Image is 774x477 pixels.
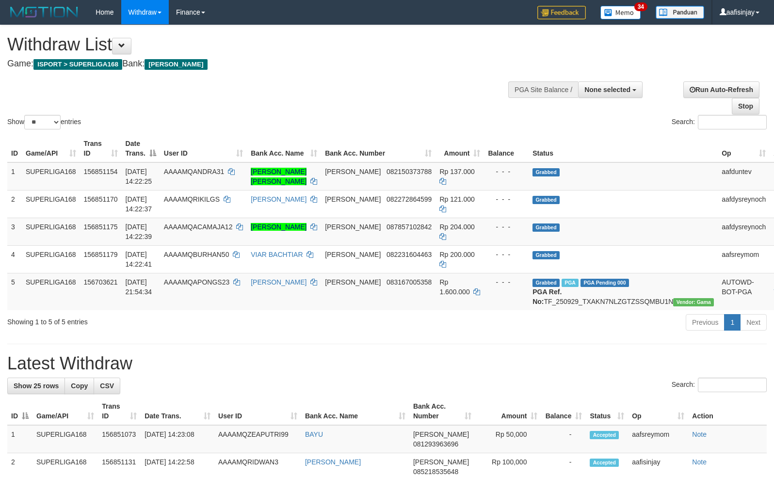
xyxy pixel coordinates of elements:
[98,397,141,425] th: Trans ID: activate to sort column ascending
[413,440,458,448] span: Copy 081293963696 to clipboard
[32,397,98,425] th: Game/API: activate to sort column ascending
[562,279,579,287] span: Marked by aafchhiseyha
[634,2,647,11] span: 34
[686,314,725,331] a: Previous
[475,425,542,453] td: Rp 50,000
[22,162,80,191] td: SUPERLIGA168
[325,195,381,203] span: [PERSON_NAME]
[7,190,22,218] td: 2
[718,135,770,162] th: Op: activate to sort column ascending
[439,251,474,258] span: Rp 200.000
[7,378,65,394] a: Show 25 rows
[7,397,32,425] th: ID: activate to sort column descending
[164,168,224,175] span: AAAAMQANDRA31
[541,397,586,425] th: Balance: activate to sort column ascending
[32,425,98,453] td: SUPERLIGA168
[251,168,306,185] a: [PERSON_NAME] [PERSON_NAME]
[698,378,767,392] input: Search:
[251,195,306,203] a: [PERSON_NAME]
[488,250,525,259] div: - - -
[532,196,560,204] span: Grabbed
[484,135,529,162] th: Balance
[164,278,229,286] span: AAAAMQAPONGS23
[435,135,484,162] th: Amount: activate to sort column ascending
[413,458,469,466] span: [PERSON_NAME]
[692,430,707,438] a: Note
[488,194,525,204] div: - - -
[164,223,233,231] span: AAAAMQACAMAJA12
[508,81,578,98] div: PGA Site Balance /
[439,195,474,203] span: Rp 121.000
[7,273,22,310] td: 5
[718,162,770,191] td: aafduntev
[740,314,767,331] a: Next
[439,223,474,231] span: Rp 204.000
[628,397,688,425] th: Op: activate to sort column ascending
[7,245,22,273] td: 4
[439,168,474,175] span: Rp 137.000
[251,251,303,258] a: VIAR BACHTIAR
[732,98,759,114] a: Stop
[488,222,525,232] div: - - -
[409,397,475,425] th: Bank Acc. Number: activate to sort column ascending
[301,397,409,425] th: Bank Acc. Name: activate to sort column ascending
[672,378,767,392] label: Search:
[84,251,118,258] span: 156851179
[22,218,80,245] td: SUPERLIGA168
[413,468,458,476] span: Copy 085218535648 to clipboard
[80,135,122,162] th: Trans ID: activate to sort column ascending
[100,382,114,390] span: CSV
[251,223,306,231] a: [PERSON_NAME]
[413,430,469,438] span: [PERSON_NAME]
[325,168,381,175] span: [PERSON_NAME]
[529,135,718,162] th: Status
[488,277,525,287] div: - - -
[475,397,542,425] th: Amount: activate to sort column ascending
[532,168,560,176] span: Grabbed
[7,354,767,373] h1: Latest Withdraw
[305,458,361,466] a: [PERSON_NAME]
[305,430,323,438] a: BAYU
[578,81,643,98] button: None selected
[122,135,160,162] th: Date Trans.: activate to sort column descending
[33,59,122,70] span: ISPORT > SUPERLIGA168
[7,313,315,327] div: Showing 1 to 5 of 5 entries
[387,168,432,175] span: Copy 082150373788 to clipboard
[164,195,220,203] span: AAAAMQRIKILGS
[439,278,469,296] span: Rp 1.600.000
[718,218,770,245] td: aafdysreynoch
[84,168,118,175] span: 156851154
[98,425,141,453] td: 156851073
[488,167,525,176] div: - - -
[22,135,80,162] th: Game/API: activate to sort column ascending
[84,195,118,203] span: 156851170
[580,279,629,287] span: PGA Pending
[692,458,707,466] a: Note
[94,378,120,394] a: CSV
[7,115,81,129] label: Show entries
[251,278,306,286] a: [PERSON_NAME]
[532,251,560,259] span: Grabbed
[24,115,61,129] select: Showentries
[7,218,22,245] td: 3
[325,223,381,231] span: [PERSON_NAME]
[718,190,770,218] td: aafdysreynoch
[141,397,214,425] th: Date Trans.: activate to sort column ascending
[529,273,718,310] td: TF_250929_TXAKN7NLZGTZSSQMBU1N
[84,223,118,231] span: 156851175
[590,431,619,439] span: Accepted
[325,278,381,286] span: [PERSON_NAME]
[247,135,321,162] th: Bank Acc. Name: activate to sort column ascending
[724,314,741,331] a: 1
[7,5,81,19] img: MOTION_logo.png
[387,251,432,258] span: Copy 082231604463 to clipboard
[126,168,152,185] span: [DATE] 14:22:25
[718,273,770,310] td: AUTOWD-BOT-PGA
[14,382,59,390] span: Show 25 rows
[673,298,714,306] span: Vendor URL: https://trx31.1velocity.biz
[141,425,214,453] td: [DATE] 14:23:08
[126,223,152,240] span: [DATE] 14:22:39
[541,425,586,453] td: -
[387,223,432,231] span: Copy 087857102842 to clipboard
[698,115,767,129] input: Search:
